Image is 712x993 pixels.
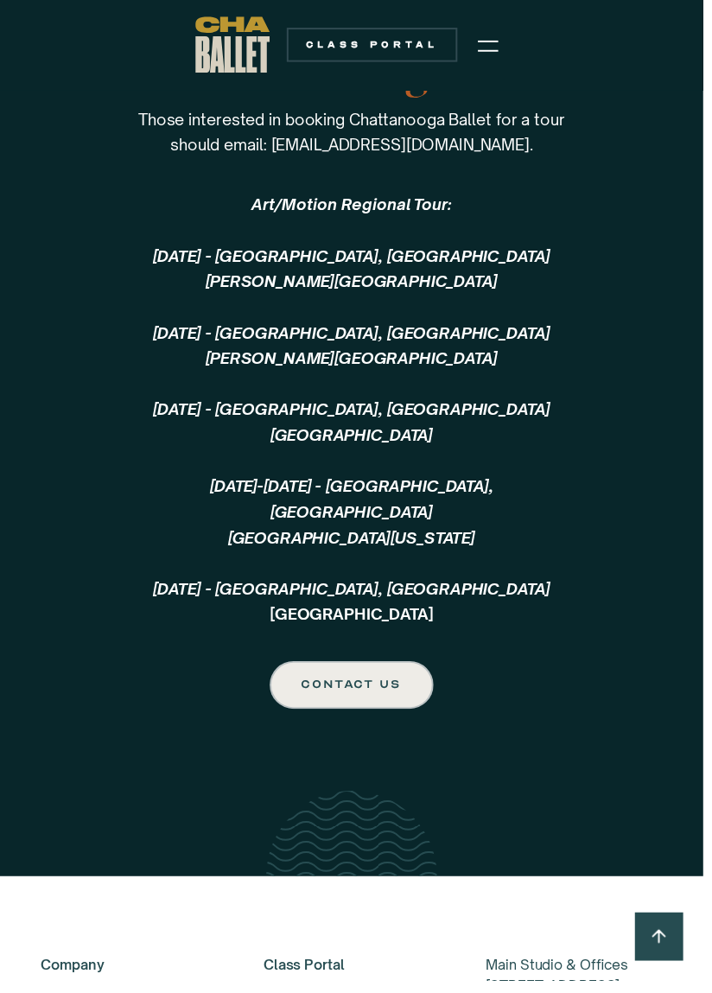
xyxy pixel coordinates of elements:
[301,39,453,53] div: Class Portal
[474,24,515,67] div: menu
[198,17,273,74] a: home
[273,670,438,718] a: CONTACT US
[156,250,557,606] em: [DATE] - [GEOGRAPHIC_DATA], [GEOGRAPHIC_DATA] [PERSON_NAME][GEOGRAPHIC_DATA] ‍ [DATE] - [GEOGRAPH...
[135,108,577,160] p: Those interested in booking Chattanooga Ballet for a tour should email: [EMAIL_ADDRESS][DOMAIN_NA...
[41,967,220,988] a: Company
[267,967,446,988] a: Class Portal
[306,684,405,704] div: CONTACT US
[156,250,557,632] strong: [GEOGRAPHIC_DATA]
[290,29,463,63] a: Class Portal
[135,48,577,99] h3: Touring
[255,198,458,217] em: Art/Motion Regional Tour: ‍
